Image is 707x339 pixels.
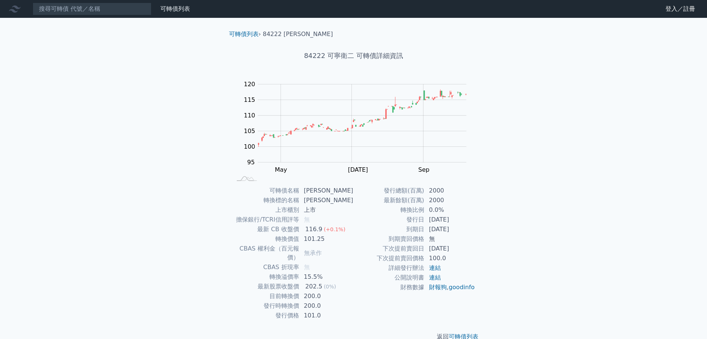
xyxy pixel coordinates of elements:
td: 可轉債名稱 [232,186,300,196]
tspan: 120 [244,81,255,88]
a: 連結 [429,264,441,271]
td: 擔保銀行/TCRI信用評等 [232,215,300,225]
a: 財報狗 [429,284,447,291]
td: 到期日 [354,225,425,234]
a: 連結 [429,274,441,281]
td: 公開說明書 [354,273,425,282]
td: [PERSON_NAME] [300,186,354,196]
div: 202.5 [304,282,324,291]
td: 200.0 [300,301,354,311]
a: 可轉債列表 [160,5,190,12]
span: 無 [304,264,310,271]
tspan: [DATE] [348,166,368,173]
td: [DATE] [425,225,475,234]
li: 84222 [PERSON_NAME] [263,30,333,39]
a: goodinfo [449,284,475,291]
a: 登入／註冊 [659,3,701,15]
td: 101.0 [300,311,354,320]
td: 2000 [425,196,475,205]
td: 101.25 [300,234,354,244]
td: 發行價格 [232,311,300,320]
td: 0.0% [425,205,475,215]
td: 發行時轉換價 [232,301,300,311]
td: 下次提前賣回日 [354,244,425,254]
a: 可轉債列表 [229,30,259,38]
td: 最新股票收盤價 [232,282,300,291]
tspan: 110 [244,112,255,119]
td: 2000 [425,186,475,196]
td: [DATE] [425,244,475,254]
td: 上市櫃別 [232,205,300,215]
li: › [229,30,261,39]
tspan: 100 [244,143,255,150]
td: 發行總額(百萬) [354,186,425,196]
h1: 84222 可寧衛二 可轉債詳細資訊 [223,51,484,61]
td: 最新 CB 收盤價 [232,225,300,234]
td: 財務數據 [354,282,425,292]
span: 無承作 [304,249,322,256]
td: 15.5% [300,272,354,282]
td: 100.0 [425,254,475,263]
td: 200.0 [300,291,354,301]
td: [DATE] [425,215,475,225]
td: 發行日 [354,215,425,225]
td: CBAS 折現率 [232,262,300,272]
td: [PERSON_NAME] [300,196,354,205]
g: Chart [240,81,478,173]
span: (0%) [324,284,336,290]
tspan: Sep [418,166,429,173]
tspan: May [275,166,287,173]
div: 116.9 [304,225,324,234]
tspan: 115 [244,96,255,103]
span: 無 [304,216,310,223]
td: 下次提前賣回價格 [354,254,425,263]
tspan: 95 [247,159,255,166]
td: 轉換溢價率 [232,272,300,282]
input: 搜尋可轉債 代號／名稱 [33,3,151,15]
tspan: 105 [244,127,255,135]
td: 無 [425,234,475,244]
td: , [425,282,475,292]
td: 到期賣回價格 [354,234,425,244]
td: 轉換價值 [232,234,300,244]
td: 轉換比例 [354,205,425,215]
span: (+0.1%) [324,226,345,232]
td: 轉換標的名稱 [232,196,300,205]
td: 最新餘額(百萬) [354,196,425,205]
td: 上市 [300,205,354,215]
td: 目前轉換價 [232,291,300,301]
td: CBAS 權利金（百元報價） [232,244,300,262]
td: 詳細發行辦法 [354,263,425,273]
